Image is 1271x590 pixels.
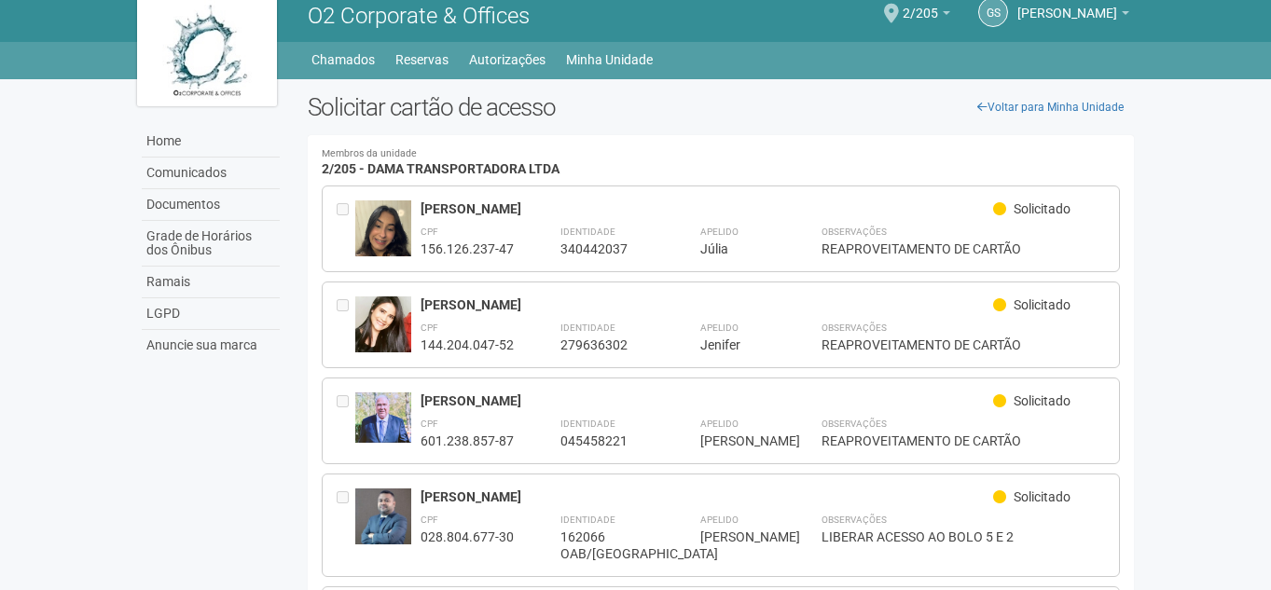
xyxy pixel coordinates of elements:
span: O2 Corporate & Offices [308,3,530,29]
div: [PERSON_NAME] [700,432,775,449]
div: Jenifer [700,336,775,353]
strong: Apelido [700,226,739,237]
strong: Observações [822,418,887,429]
strong: Identidade [560,418,615,429]
strong: Observações [822,322,887,333]
div: 028.804.677-30 [421,528,514,545]
div: LIBERAR ACESSO AO BOLO 5 E 2 [822,528,1106,545]
h2: Solicitar cartão de acesso [308,93,1135,121]
strong: Apelido [700,418,739,429]
img: user.jpg [355,488,411,544]
a: Anuncie sua marca [142,330,280,361]
a: Voltar para Minha Unidade [967,93,1134,121]
a: Grade de Horários dos Ônibus [142,221,280,267]
a: Home [142,126,280,158]
div: REAPROVEITAMENTO DE CARTÃO [822,336,1106,353]
div: [PERSON_NAME] [421,200,994,217]
h4: 2/205 - DAMA TRANSPORTADORA LTDA [322,149,1121,176]
div: [PERSON_NAME] [700,528,775,545]
div: [PERSON_NAME] [421,296,994,313]
a: Ramais [142,267,280,298]
span: Solicitado [1014,297,1071,312]
strong: Identidade [560,226,615,237]
div: 279636302 [560,336,654,353]
strong: Observações [822,226,887,237]
strong: Observações [822,515,887,525]
div: 340442037 [560,240,654,257]
strong: Apelido [700,515,739,525]
a: Chamados [311,47,375,73]
div: Júlia [700,240,775,257]
strong: CPF [421,322,438,333]
a: Autorizações [469,47,546,73]
span: Solicitado [1014,489,1071,504]
div: 601.238.857-87 [421,432,514,449]
div: REAPROVEITAMENTO DE CARTÃO [822,240,1106,257]
a: Minha Unidade [566,47,653,73]
a: Documentos [142,189,280,221]
img: user.jpg [355,392,411,442]
div: REAPROVEITAMENTO DE CARTÃO [822,432,1106,449]
div: 144.204.047-52 [421,336,514,353]
a: 2/205 [903,8,950,23]
strong: CPF [421,226,438,237]
span: Solicitado [1014,393,1071,408]
strong: Identidade [560,515,615,525]
strong: CPF [421,418,438,429]
div: 156.126.237-47 [421,240,514,257]
span: Solicitado [1014,201,1071,216]
strong: Apelido [700,322,739,333]
div: Entre em contato com a Aministração para solicitar o cancelamento ou 2a via [337,296,355,353]
div: Entre em contato com a Aministração para solicitar o cancelamento ou 2a via [337,392,355,449]
a: Comunicados [142,158,280,189]
a: LGPD [142,298,280,330]
a: Reservas [395,47,449,73]
div: [PERSON_NAME] [421,392,994,409]
a: [PERSON_NAME] [1017,8,1129,23]
div: 045458221 [560,432,654,449]
div: Entre em contato com a Aministração para solicitar o cancelamento ou 2a via [337,200,355,257]
div: Entre em contato com a Aministração para solicitar o cancelamento ou 2a via [337,488,355,562]
img: user.jpg [355,296,411,371]
div: 162066 OAB/[GEOGRAPHIC_DATA] [560,528,654,562]
img: user.jpg [355,200,411,275]
div: [PERSON_NAME] [421,488,994,505]
strong: CPF [421,515,438,525]
small: Membros da unidade [322,149,1121,159]
strong: Identidade [560,322,615,333]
